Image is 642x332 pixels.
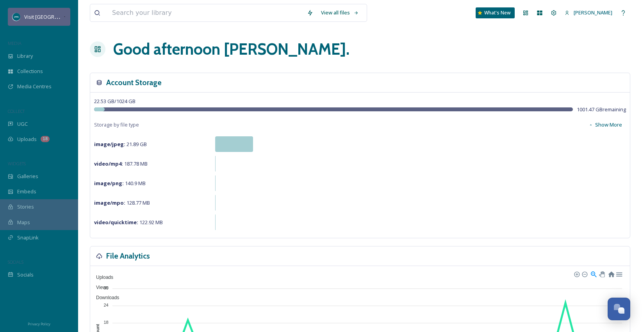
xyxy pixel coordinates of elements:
[17,173,38,180] span: Galleries
[17,234,39,241] span: SnapLink
[94,160,123,167] strong: video/mp4 :
[590,270,597,277] div: Selection Zoom
[615,270,622,277] div: Menu
[28,319,50,328] a: Privacy Policy
[113,37,350,61] h1: Good afternoon [PERSON_NAME] .
[581,271,587,277] div: Zoom Out
[94,160,148,167] span: 187.78 MB
[17,136,37,143] span: Uploads
[94,199,150,206] span: 128.77 MB
[17,83,52,90] span: Media Centres
[94,141,125,148] strong: image/jpeg :
[561,5,616,20] a: [PERSON_NAME]
[17,219,30,226] span: Maps
[17,52,33,60] span: Library
[17,120,28,128] span: UGC
[574,9,612,16] span: [PERSON_NAME]
[17,188,36,195] span: Embeds
[90,285,109,290] span: Views
[28,321,50,327] span: Privacy Policy
[108,4,303,21] input: Search your library
[94,121,139,129] span: Storage by file type
[106,250,150,262] h3: File Analytics
[41,136,50,142] div: 18
[599,271,604,276] div: Panning
[94,180,124,187] strong: image/png :
[94,180,146,187] span: 140.9 MB
[17,203,34,211] span: Stories
[574,271,579,277] div: Zoom In
[106,77,162,88] h3: Account Storage
[8,259,23,265] span: SOCIALS
[17,271,34,278] span: Socials
[8,161,26,166] span: WIDGETS
[94,141,147,148] span: 21.89 GB
[94,219,163,226] span: 122.92 MB
[17,68,43,75] span: Collections
[476,7,515,18] a: What's New
[608,298,630,320] button: Open Chat
[103,303,108,307] tspan: 24
[103,320,108,325] tspan: 18
[317,5,363,20] a: View all files
[24,13,111,20] span: Visit [GEOGRAPHIC_DATA][US_STATE]
[103,285,108,290] tspan: 30
[585,117,626,132] button: Show More
[94,219,138,226] strong: video/quicktime :
[577,106,626,113] span: 1001.47 GB remaining
[94,98,136,105] span: 22.53 GB / 1024 GB
[90,295,119,300] span: Downloads
[8,40,21,46] span: MEDIA
[12,13,20,21] img: SM%20Social%20Profile.png
[94,199,125,206] strong: image/mpo :
[608,270,614,277] div: Reset Zoom
[90,275,113,280] span: Uploads
[8,108,25,114] span: COLLECT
